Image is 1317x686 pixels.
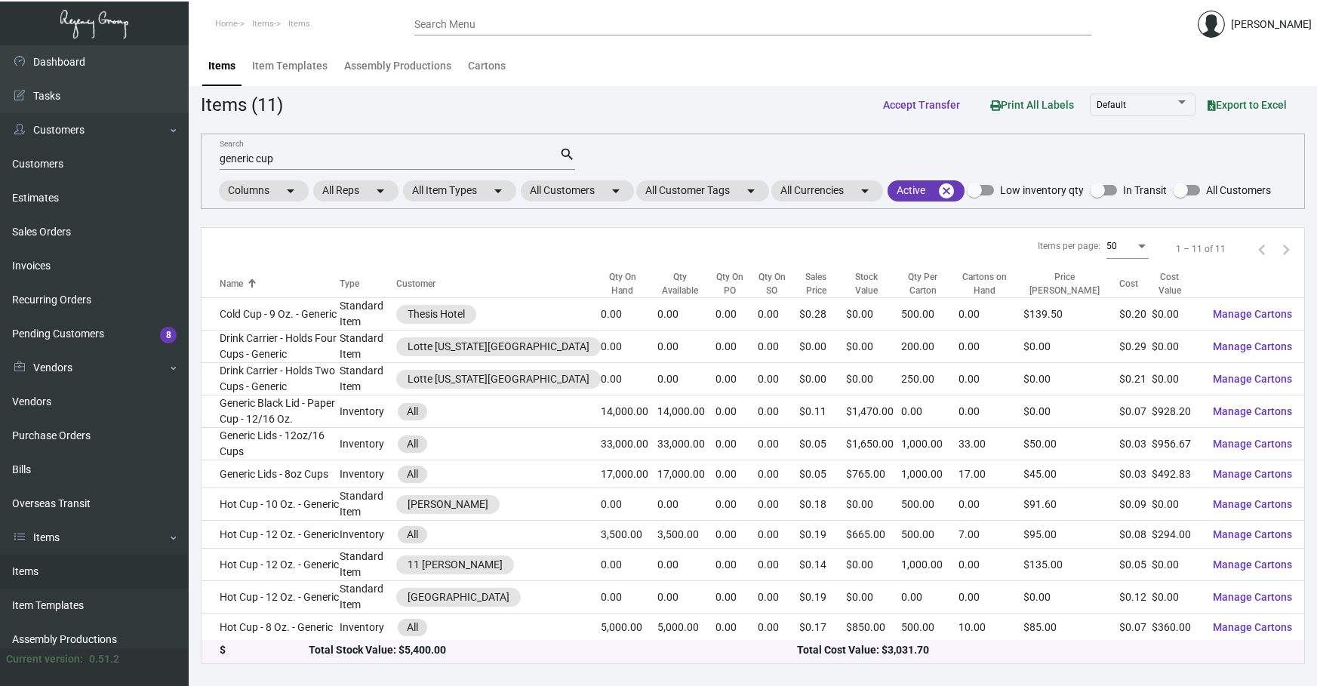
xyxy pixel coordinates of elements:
[1213,373,1292,385] span: Manage Cartons
[715,270,744,297] div: Qty On PO
[202,549,340,581] td: Hot Cup - 12 Oz. - Generic
[937,182,955,200] mat-icon: cancel
[1201,430,1304,457] button: Manage Cartons
[1023,270,1106,297] div: Price [PERSON_NAME]
[771,180,883,201] mat-chip: All Currencies
[657,331,715,363] td: 0.00
[715,521,758,549] td: 0.00
[1198,11,1225,38] img: admin@bootstrapmaster.com
[6,651,83,667] div: Current version:
[657,298,715,331] td: 0.00
[1152,363,1201,395] td: $0.00
[408,497,488,512] div: [PERSON_NAME]
[657,549,715,581] td: 0.00
[208,58,235,74] div: Items
[959,614,1023,641] td: 10.00
[758,521,799,549] td: 0.00
[340,363,396,395] td: Standard Item
[1119,298,1152,331] td: $0.20
[901,270,959,297] div: Qty Per Carton
[715,488,758,521] td: 0.00
[202,363,340,395] td: Drink Carrier - Holds Two Cups - Generic
[1201,551,1304,578] button: Manage Cartons
[888,180,965,201] mat-chip: Active
[1213,468,1292,480] span: Manage Cartons
[252,58,328,74] div: Item Templates
[1119,614,1152,641] td: $0.07
[715,460,758,488] td: 0.00
[1152,549,1201,581] td: $0.00
[309,643,798,659] div: Total Stock Value: $5,400.00
[959,331,1023,363] td: 0.00
[408,371,589,387] div: Lotte [US_STATE][GEOGRAPHIC_DATA]
[959,395,1023,428] td: 0.00
[1201,460,1304,488] button: Manage Cartons
[398,619,427,636] mat-chip: All
[408,339,589,355] div: Lotte [US_STATE][GEOGRAPHIC_DATA]
[1023,460,1119,488] td: $45.00
[715,298,758,331] td: 0.00
[959,428,1023,460] td: 33.00
[1119,488,1152,521] td: $0.09
[340,581,396,614] td: Standard Item
[1119,521,1152,549] td: $0.08
[797,643,1286,659] div: Total Cost Value: $3,031.70
[799,581,846,614] td: $0.19
[1201,491,1304,518] button: Manage Cartons
[1000,181,1084,199] span: Low inventory qty
[1023,549,1119,581] td: $135.00
[799,460,846,488] td: $0.05
[1250,237,1274,261] button: Previous page
[601,614,657,641] td: 5,000.00
[1152,581,1201,614] td: $0.00
[1208,99,1287,111] span: Export to Excel
[1201,300,1304,328] button: Manage Cartons
[1152,270,1187,297] div: Cost Value
[959,549,1023,581] td: 0.00
[959,270,1010,297] div: Cartons on Hand
[340,331,396,363] td: Standard Item
[601,270,657,297] div: Qty On Hand
[601,298,657,331] td: 0.00
[846,270,901,297] div: Stock Value
[657,581,715,614] td: 0.00
[1152,488,1201,521] td: $0.00
[715,270,758,297] div: Qty On PO
[846,298,901,331] td: $0.00
[758,270,799,297] div: Qty On SO
[1023,298,1119,331] td: $139.50
[202,331,340,363] td: Drink Carrier - Holds Four Cups - Generic
[340,521,396,549] td: Inventory
[601,331,657,363] td: 0.00
[846,488,901,521] td: $0.00
[340,614,396,641] td: Inventory
[202,460,340,488] td: Generic Lids - 8oz Cups
[846,549,901,581] td: $0.00
[398,526,427,543] mat-chip: All
[202,614,340,641] td: Hot Cup - 8 Oz. - Generic
[1213,621,1292,633] span: Manage Cartons
[1201,333,1304,360] button: Manage Cartons
[799,614,846,641] td: $0.17
[901,363,959,395] td: 250.00
[489,182,507,200] mat-icon: arrow_drop_down
[758,581,799,614] td: 0.00
[901,298,959,331] td: 500.00
[846,614,901,641] td: $850.00
[901,488,959,521] td: 500.00
[959,581,1023,614] td: 0.00
[799,298,846,331] td: $0.28
[1152,614,1201,641] td: $360.00
[220,277,243,291] div: Name
[1119,277,1138,291] div: Cost
[601,549,657,581] td: 0.00
[1038,239,1100,253] div: Items per page:
[340,460,396,488] td: Inventory
[1023,521,1119,549] td: $95.00
[959,363,1023,395] td: 0.00
[1023,331,1119,363] td: $0.00
[202,428,340,460] td: Generic Lids - 12oz/16 Cups
[601,460,657,488] td: 17,000.00
[1023,395,1119,428] td: $0.00
[715,614,758,641] td: 0.00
